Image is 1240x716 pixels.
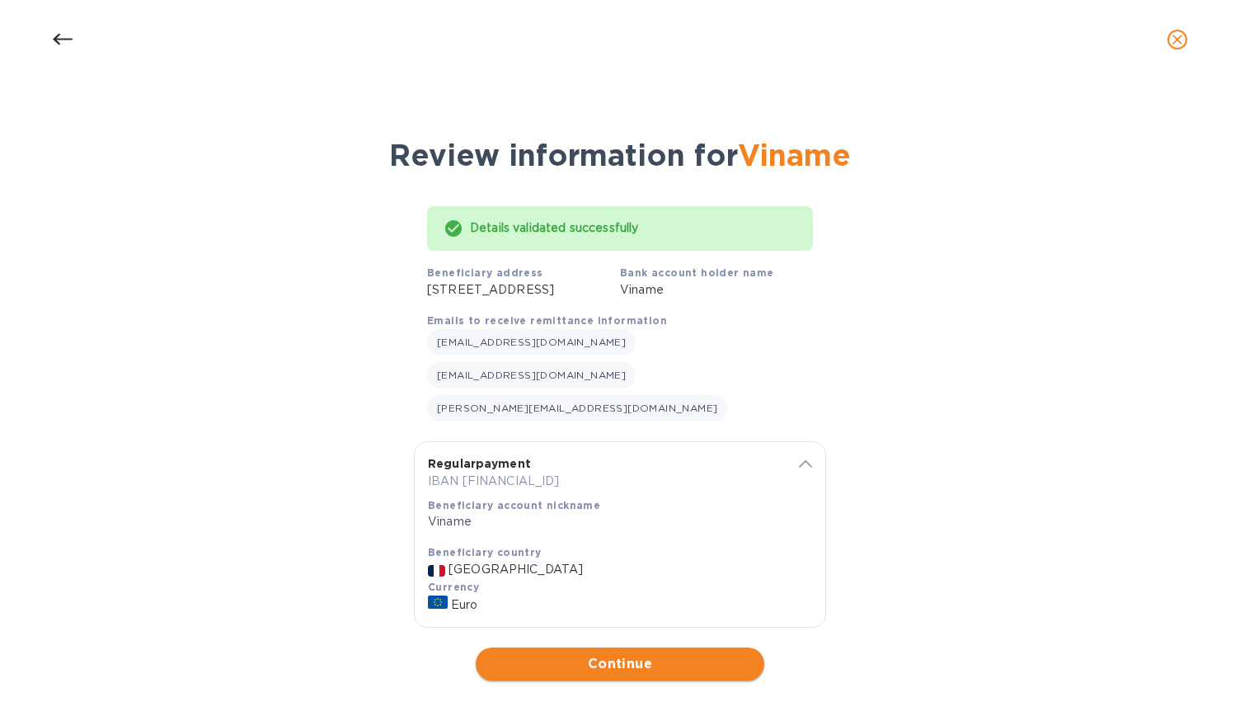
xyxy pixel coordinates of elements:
[449,563,583,576] span: [GEOGRAPHIC_DATA]
[437,369,626,381] span: [EMAIL_ADDRESS][DOMAIN_NAME]
[1158,20,1197,59] button: close
[389,137,851,173] span: Review information for
[428,546,542,558] b: Beneficiary country
[428,457,531,470] b: Regular payment
[427,281,620,299] p: [STREET_ADDRESS]
[428,581,479,593] b: Currency
[451,598,478,611] span: Euro
[428,513,780,530] p: Viname
[489,654,751,674] span: Continue
[437,402,717,414] span: [PERSON_NAME][EMAIL_ADDRESS][DOMAIN_NAME]
[476,648,764,681] button: Continue
[470,214,796,243] div: Details validated successfully
[427,266,543,279] b: Beneficiary address
[738,137,851,173] span: Viname
[620,266,774,279] b: Bank account holder name
[427,314,667,327] b: Emails to receive remittance information
[428,473,780,490] p: IBAN [FINANCIAL_ID]
[428,565,445,577] img: FR
[437,336,626,348] span: [EMAIL_ADDRESS][DOMAIN_NAME]
[620,281,813,299] p: Viname
[428,499,600,511] b: Beneficiary account nickname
